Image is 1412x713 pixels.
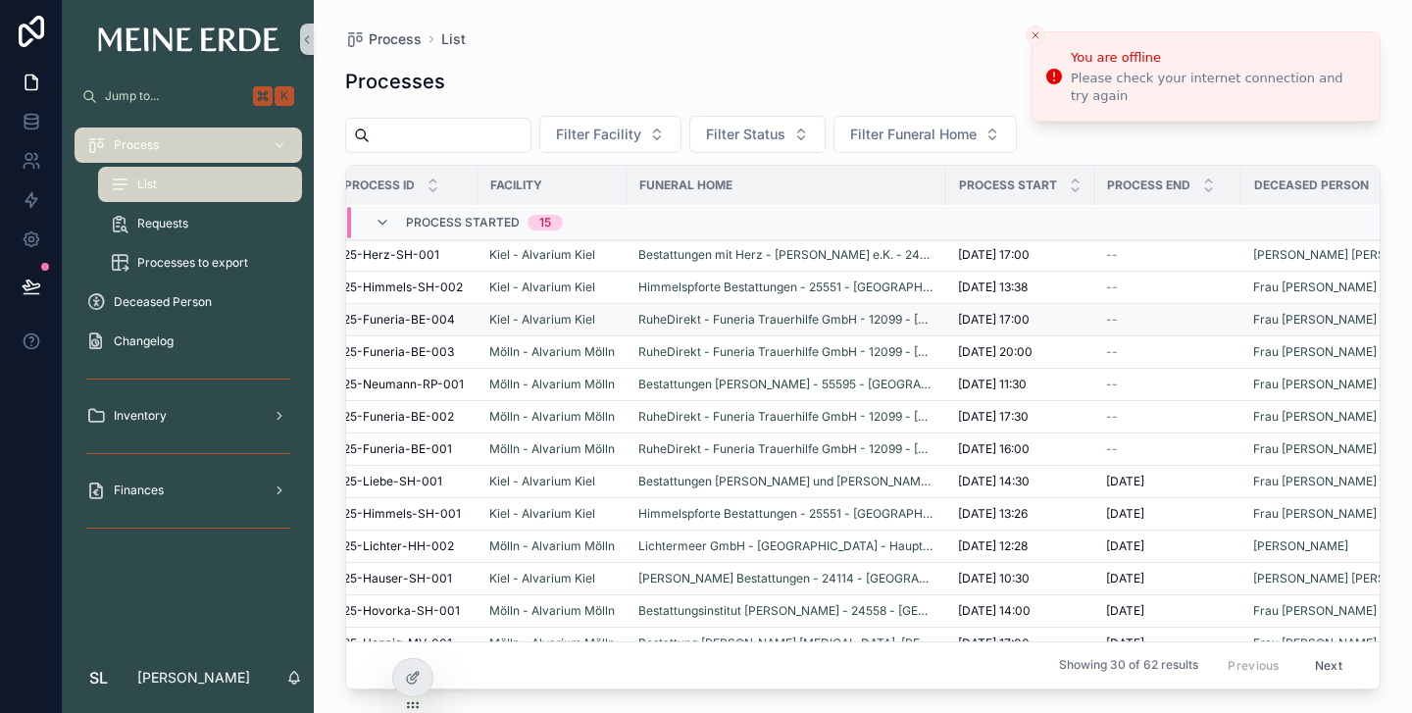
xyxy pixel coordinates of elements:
[343,474,466,489] a: 25-Liebe-SH-001
[344,178,415,193] span: Process ID
[343,312,466,328] a: 25-Funeria-BE-004
[638,377,934,392] a: Bestattungen [PERSON_NAME] - 55595 - [GEOGRAPHIC_DATA] -
[1253,474,1377,489] a: Frau [PERSON_NAME]
[406,215,520,230] span: Process started
[1253,506,1405,522] a: Frau [PERSON_NAME]
[75,284,302,320] a: Deceased Person
[343,441,452,457] span: 25-Funeria-BE-001
[958,571,1030,586] span: [DATE] 10:30
[343,344,454,360] span: 25-Funeria-BE-003
[638,441,934,457] a: RuheDirekt - Funeria Trauerhilfe GmbH - 12099 - [GEOGRAPHIC_DATA] - 11211855821
[343,474,442,489] span: 25-Liebe-SH-001
[114,483,164,498] span: Finances
[489,312,595,328] a: Kiel - Alvarium Kiel
[638,571,934,586] a: [PERSON_NAME] Bestattungen - 24114 - [GEOGRAPHIC_DATA] - 5465450983
[958,603,1031,619] span: [DATE] 14:00
[958,571,1083,586] a: [DATE] 10:30
[958,474,1083,489] a: [DATE] 14:30
[638,506,934,522] a: Himmelspforte Bestattungen - 25551 - [GEOGRAPHIC_DATA] - 5662276594
[638,538,934,554] a: Lichtermeer GmbH - [GEOGRAPHIC_DATA] - Haupthaus [GEOGRAPHIC_DATA] - 22303 - [GEOGRAPHIC_DATA] - ...
[343,377,466,392] a: 25-Neumann-RP-001
[489,377,615,392] a: Mölln - Alvarium Mölln
[489,538,615,554] a: Mölln - Alvarium Mölln
[638,280,934,295] span: Himmelspforte Bestattungen - 25551 - [GEOGRAPHIC_DATA] - 5662276594
[1106,377,1230,392] a: --
[1253,474,1405,489] a: Frau [PERSON_NAME]
[489,474,615,489] a: Kiel - Alvarium Kiel
[958,538,1083,554] a: [DATE] 12:28
[489,603,615,619] span: Mölln - Alvarium Mölln
[958,474,1030,489] span: [DATE] 14:30
[489,571,595,586] a: Kiel - Alvarium Kiel
[489,280,595,295] span: Kiel - Alvarium Kiel
[489,474,595,489] a: Kiel - Alvarium Kiel
[638,636,934,651] a: Bestattung [PERSON_NAME] [MEDICAL_DATA]. [PERSON_NAME] - 17489 - [GEOGRAPHIC_DATA] - 4938710519
[1253,247,1405,263] a: [PERSON_NAME] [PERSON_NAME]
[1253,441,1405,457] a: Frau [PERSON_NAME]
[89,666,108,689] span: SL
[1253,377,1377,392] a: Frau [PERSON_NAME]
[706,125,785,144] span: Filter Status
[343,280,466,295] a: 25-Himmels-SH-002
[1106,538,1230,554] a: [DATE]
[441,29,466,49] a: List
[75,324,302,359] a: Changelog
[137,216,188,231] span: Requests
[638,247,934,263] a: Bestattungen mit Herz - [PERSON_NAME] e.K. - 24955 - Harrislee - 4897443261
[343,538,454,554] span: 25-Lichter-HH-002
[1253,409,1405,425] a: Frau [PERSON_NAME] [PERSON_NAME] [PERSON_NAME]
[638,474,934,489] a: Bestattungen [PERSON_NAME] und [PERSON_NAME] - 24321 - [GEOGRAPHIC_DATA] - 4938730225
[958,441,1030,457] span: [DATE] 16:00
[959,178,1057,193] span: Process Start
[958,636,1030,651] span: [DATE] 17:00
[1106,247,1230,263] a: --
[1106,571,1144,586] span: [DATE]
[343,506,461,522] span: 25-Himmels-SH-001
[958,441,1083,457] a: [DATE] 16:00
[489,441,615,457] span: Mölln - Alvarium Mölln
[1253,538,1348,554] a: [PERSON_NAME]
[114,333,174,349] span: Changelog
[958,344,1033,360] span: [DATE] 20:00
[1106,506,1144,522] span: [DATE]
[638,344,934,360] a: RuheDirekt - Funeria Trauerhilfe GmbH - 12099 - [GEOGRAPHIC_DATA] - 11211855821
[489,636,615,651] a: Mölln - Alvarium Mölln
[489,409,615,425] a: Mölln - Alvarium Mölln
[1106,506,1230,522] a: [DATE]
[114,137,159,153] span: Process
[1253,506,1377,522] a: Frau [PERSON_NAME]
[1106,312,1230,328] a: --
[343,247,466,263] a: 25-Herz-SH-001
[1254,178,1369,193] span: Deceased Person
[489,506,595,522] a: Kiel - Alvarium Kiel
[343,571,466,586] a: 25-Hauser-SH-001
[638,409,934,425] a: RuheDirekt - Funeria Trauerhilfe GmbH - 12099 - [GEOGRAPHIC_DATA] - 11211855821
[343,441,466,457] a: 25-Funeria-BE-001
[63,114,314,569] div: scrollable content
[1106,636,1230,651] a: [DATE]
[539,215,551,230] div: 15
[1106,474,1230,489] a: [DATE]
[1253,441,1377,457] span: Frau [PERSON_NAME]
[958,247,1030,263] span: [DATE] 17:00
[1253,280,1405,295] a: Frau [PERSON_NAME]
[1253,603,1405,619] a: Frau [PERSON_NAME] [PERSON_NAME]
[343,571,452,586] span: 25-Hauser-SH-001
